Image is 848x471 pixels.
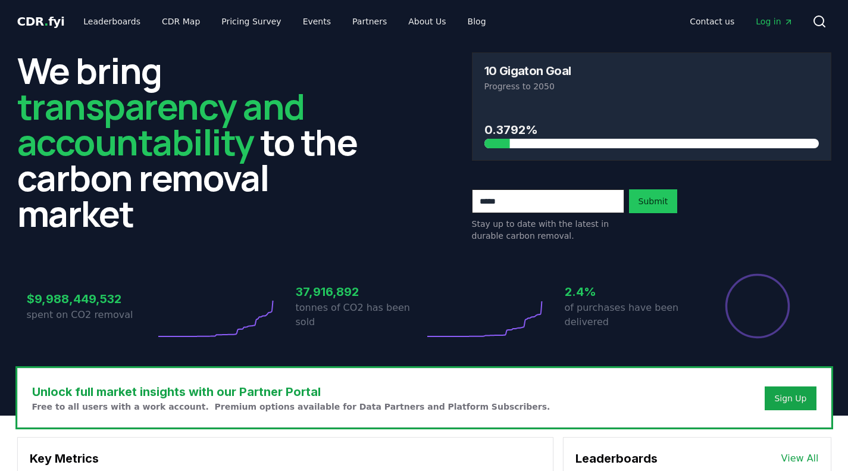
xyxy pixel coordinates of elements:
span: transparency and accountability [17,82,305,166]
a: Contact us [680,11,744,32]
h2: We bring to the carbon removal market [17,52,377,231]
h3: Leaderboards [575,450,658,467]
p: of purchases have been delivered [565,301,693,329]
h3: 10 Gigaton Goal [484,65,571,77]
p: spent on CO2 removal [27,308,155,322]
p: Free to all users with a work account. Premium options available for Data Partners and Platform S... [32,401,550,413]
div: Percentage of sales delivered [724,273,791,339]
button: Submit [629,189,678,213]
h3: Key Metrics [30,450,541,467]
h3: 0.3792% [484,121,819,139]
a: Blog [458,11,496,32]
a: Partners [343,11,396,32]
a: Leaderboards [74,11,150,32]
h3: 2.4% [565,283,693,301]
p: Progress to 2050 [484,80,819,92]
a: About Us [399,11,455,32]
p: tonnes of CO2 has been sold [296,301,424,329]
a: Sign Up [774,392,806,404]
a: View All [781,451,819,466]
h3: $9,988,449,532 [27,290,155,308]
h3: 37,916,892 [296,283,424,301]
a: CDR Map [152,11,209,32]
span: . [44,14,48,29]
p: Stay up to date with the latest in durable carbon removal. [472,218,624,242]
a: Pricing Survey [212,11,290,32]
span: Log in [756,15,793,27]
h3: Unlock full market insights with our Partner Portal [32,383,550,401]
span: CDR fyi [17,14,65,29]
button: Sign Up [765,386,816,410]
a: Log in [746,11,802,32]
a: Events [293,11,340,32]
nav: Main [680,11,802,32]
a: CDR.fyi [17,13,65,30]
nav: Main [74,11,495,32]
